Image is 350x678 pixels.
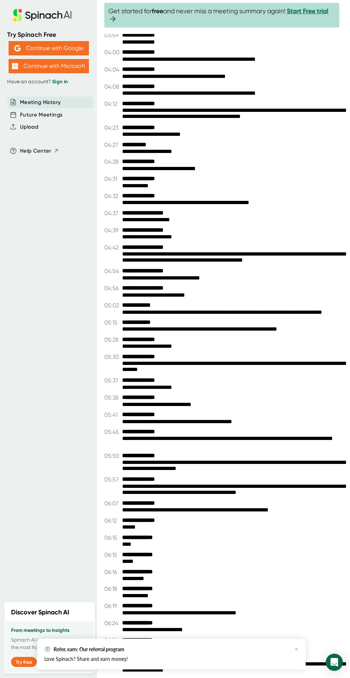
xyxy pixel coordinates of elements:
a: Sign in [52,79,68,85]
button: Continue with Microsoft [9,59,89,73]
span: 05:57 [104,476,120,483]
span: 04:42 [104,244,120,251]
span: 06:07 [104,500,120,507]
h3: From meetings to insights [11,628,88,633]
span: 04:56 [104,285,120,292]
h2: Discover Spinach AI [11,608,69,617]
span: 06:12 [104,517,120,524]
b: free [152,7,163,15]
span: 06:24 [104,620,120,627]
p: Spinach AI is a new way to get the most from your meetings [11,636,88,651]
span: 05:15 [104,319,120,326]
span: 04:27 [104,142,120,148]
span: 04:12 [104,100,120,107]
span: 04:28 [104,158,120,165]
span: Get started for and never miss a meeting summary again! [109,7,335,23]
span: Help Center [20,147,51,155]
a: Start Free trial [287,7,328,15]
button: Help Center [20,147,59,155]
span: 05:38 [104,394,120,401]
button: Continue with Google [9,41,89,55]
span: 05:37 [104,377,120,384]
span: 04:00 [104,49,120,56]
span: 04:32 [104,193,120,199]
span: 05:30 [104,353,120,360]
img: Aehbyd4JwY73AAAAAElFTkSuQmCC [14,45,21,51]
div: Try Spinach Free [7,31,90,39]
span: 06:18 [104,585,120,592]
div: Have an account? [7,79,90,85]
span: 04:08 [104,83,120,90]
span: 04:31 [104,175,120,182]
span: 05:45 [104,429,120,435]
span: 04:37 [104,210,120,217]
button: Try free [11,657,37,667]
span: 05:41 [104,411,120,418]
span: 04:54 [104,268,120,274]
span: 06:15 [104,551,120,558]
div: Open Intercom Messenger [326,654,343,671]
span: 05:02 [104,302,120,309]
span: 06:16 [104,569,120,575]
span: 05:28 [104,336,120,343]
button: Meeting History [20,98,61,107]
span: 06:19 [104,603,120,609]
span: 04:04 [104,66,120,73]
span: 06:26 [104,637,120,644]
span: 04:39 [104,227,120,234]
button: Future Meetings [20,111,62,119]
span: 06:15 [104,534,120,541]
span: 04:23 [104,124,120,131]
span: 05:50 [104,452,120,459]
span: 03:59 [104,32,120,39]
button: Upload [20,123,38,131]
